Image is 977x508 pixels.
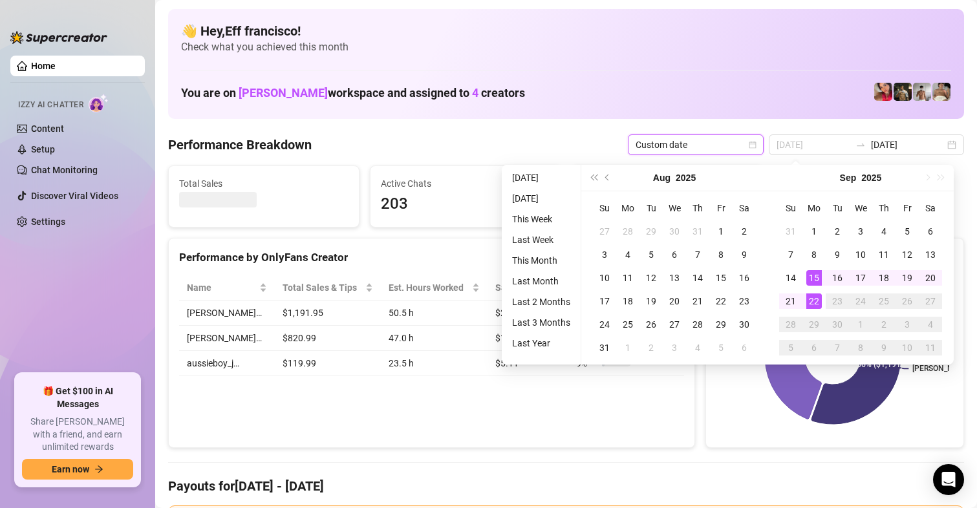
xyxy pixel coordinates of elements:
[690,317,705,332] div: 28
[639,220,663,243] td: 2025-07-29
[663,266,686,290] td: 2025-08-13
[690,247,705,262] div: 7
[639,196,663,220] th: Tu
[488,275,568,301] th: Sales / Hour
[22,385,133,410] span: 🎁 Get $100 in AI Messages
[507,211,575,227] li: This Week
[923,247,938,262] div: 13
[806,247,822,262] div: 8
[187,280,257,295] span: Name
[872,313,896,336] td: 2025-10-02
[667,340,682,355] div: 3
[643,270,659,286] div: 12
[690,270,705,286] div: 14
[826,290,849,313] td: 2025-09-23
[593,220,616,243] td: 2025-07-27
[168,136,312,154] h4: Performance Breakdown
[686,196,709,220] th: Th
[616,243,639,266] td: 2025-08-04
[639,336,663,359] td: 2025-09-02
[643,247,659,262] div: 5
[876,317,892,332] div: 2
[919,313,942,336] td: 2025-10-04
[713,293,729,309] div: 22
[179,275,275,301] th: Name
[849,336,872,359] td: 2025-10-08
[853,317,868,332] div: 1
[923,293,938,309] div: 27
[779,196,802,220] th: Su
[849,243,872,266] td: 2025-09-10
[639,266,663,290] td: 2025-08-12
[616,220,639,243] td: 2025-07-28
[639,243,663,266] td: 2025-08-05
[18,99,83,111] span: Izzy AI Chatter
[830,247,845,262] div: 9
[597,270,612,286] div: 10
[899,270,915,286] div: 19
[876,270,892,286] div: 18
[709,336,733,359] td: 2025-09-05
[488,326,568,351] td: $17.47
[22,416,133,454] span: Share [PERSON_NAME] with a friend, and earn unlimited rewards
[586,165,601,191] button: Last year (Control + left)
[919,196,942,220] th: Sa
[733,336,756,359] td: 2025-09-06
[853,293,868,309] div: 24
[876,224,892,239] div: 4
[853,224,868,239] div: 3
[31,144,55,154] a: Setup
[899,317,915,332] div: 3
[872,266,896,290] td: 2025-09-18
[733,313,756,336] td: 2025-08-30
[830,340,845,355] div: 7
[620,270,636,286] div: 11
[620,293,636,309] div: 18
[899,340,915,355] div: 10
[919,266,942,290] td: 2025-09-20
[181,22,951,40] h4: 👋 Hey, Eff francisco !
[179,176,349,191] span: Total Sales
[663,290,686,313] td: 2025-08-20
[381,301,488,326] td: 50.5 h
[713,317,729,332] div: 29
[31,165,98,175] a: Chat Monitoring
[667,317,682,332] div: 27
[636,135,756,154] span: Custom date
[733,243,756,266] td: 2025-08-09
[830,224,845,239] div: 2
[507,170,575,185] li: [DATE]
[381,192,550,217] span: 203
[853,270,868,286] div: 17
[777,138,850,152] input: Start date
[663,243,686,266] td: 2025-08-06
[616,266,639,290] td: 2025-08-11
[853,247,868,262] div: 10
[876,340,892,355] div: 9
[22,459,133,480] button: Earn nowarrow-right
[381,351,488,376] td: 23.5 h
[733,196,756,220] th: Sa
[733,290,756,313] td: 2025-08-23
[919,336,942,359] td: 2025-10-11
[179,301,275,326] td: [PERSON_NAME]…
[933,464,964,495] div: Open Intercom Messenger
[861,165,881,191] button: Choose a year
[802,266,826,290] td: 2025-09-15
[713,270,729,286] div: 15
[896,266,919,290] td: 2025-09-19
[283,280,363,295] span: Total Sales & Tips
[849,266,872,290] td: 2025-09-17
[896,220,919,243] td: 2025-09-05
[89,94,109,112] img: AI Chatter
[876,247,892,262] div: 11
[663,336,686,359] td: 2025-09-03
[593,290,616,313] td: 2025-08-17
[690,340,705,355] div: 4
[872,290,896,313] td: 2025-09-25
[620,224,636,239] div: 28
[239,86,328,100] span: [PERSON_NAME]
[749,141,757,149] span: calendar
[806,224,822,239] div: 1
[919,243,942,266] td: 2025-09-13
